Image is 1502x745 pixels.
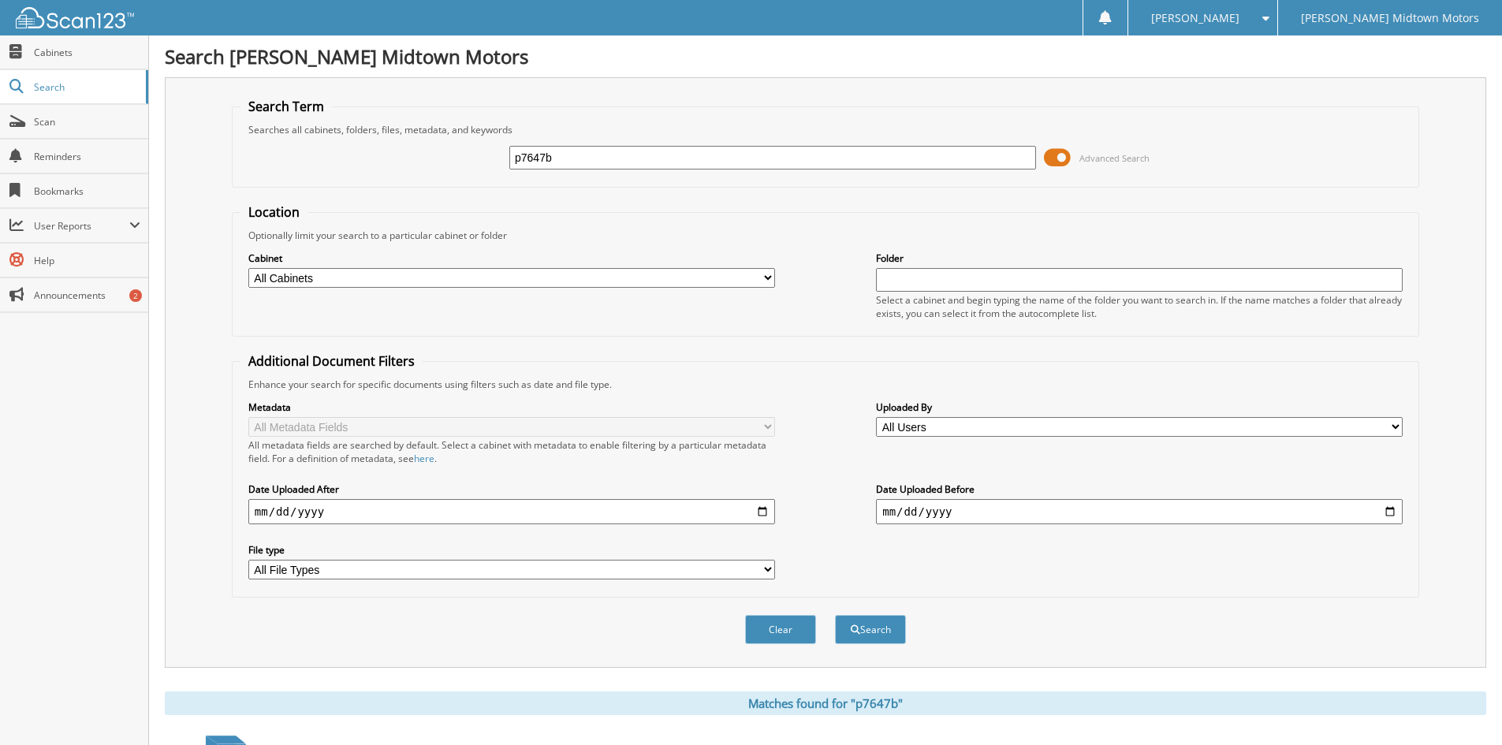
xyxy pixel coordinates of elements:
[414,452,434,465] a: here
[876,251,1403,265] label: Folder
[34,219,129,233] span: User Reports
[876,482,1403,496] label: Date Uploaded Before
[240,229,1411,242] div: Optionally limit your search to a particular cabinet or folder
[240,123,1411,136] div: Searches all cabinets, folders, files, metadata, and keywords
[34,150,140,163] span: Reminders
[248,400,775,414] label: Metadata
[34,254,140,267] span: Help
[876,293,1403,320] div: Select a cabinet and begin typing the name of the folder you want to search in. If the name match...
[876,499,1403,524] input: end
[248,251,775,265] label: Cabinet
[34,80,138,94] span: Search
[34,184,140,198] span: Bookmarks
[745,615,816,644] button: Clear
[129,289,142,302] div: 2
[1079,152,1150,164] span: Advanced Search
[248,543,775,557] label: File type
[248,499,775,524] input: start
[34,46,140,59] span: Cabinets
[835,615,906,644] button: Search
[165,691,1486,715] div: Matches found for "p7647b"
[34,289,140,302] span: Announcements
[248,482,775,496] label: Date Uploaded After
[34,115,140,129] span: Scan
[240,98,332,115] legend: Search Term
[240,378,1411,391] div: Enhance your search for specific documents using filters such as date and file type.
[248,438,775,465] div: All metadata fields are searched by default. Select a cabinet with metadata to enable filtering b...
[876,400,1403,414] label: Uploaded By
[1151,13,1239,23] span: [PERSON_NAME]
[1301,13,1479,23] span: [PERSON_NAME] Midtown Motors
[240,352,423,370] legend: Additional Document Filters
[16,7,134,28] img: scan123-logo-white.svg
[240,203,307,221] legend: Location
[165,43,1486,69] h1: Search [PERSON_NAME] Midtown Motors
